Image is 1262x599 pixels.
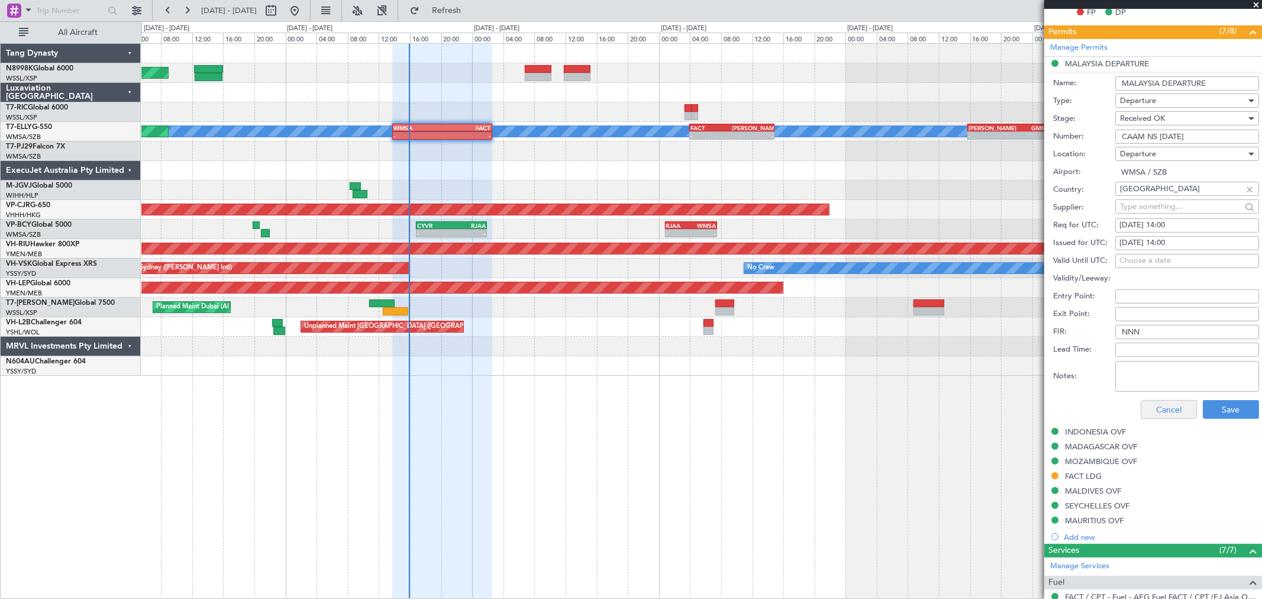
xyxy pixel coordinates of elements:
div: GMMX [1010,124,1051,131]
div: INDONESIA OVF [1065,427,1126,437]
div: [DATE] - [DATE] [661,24,706,34]
span: VH-RIU [6,241,30,248]
label: Name: [1053,78,1115,89]
span: DP [1115,7,1126,19]
span: VH-LEP [6,280,30,287]
div: [DATE] - [DATE] [1034,24,1080,34]
div: 16:00 [783,33,815,43]
span: Departure [1120,149,1156,159]
label: Exit Point: [1053,308,1115,320]
div: 08:00 [534,33,566,43]
div: - [666,230,691,237]
div: 16:00 [970,33,1002,43]
div: 04:00 [130,33,162,43]
div: 20:00 [815,33,846,43]
input: Type something... [1120,198,1241,215]
a: VHHH/HKG [6,211,41,220]
div: 08:00 [348,33,379,43]
div: CYVR [417,222,451,229]
div: 16:00 [223,33,254,43]
a: VH-RIUHawker 800XP [6,241,79,248]
div: - [732,132,773,139]
label: Entry Point: [1053,291,1115,302]
a: VP-BCYGlobal 5000 [6,221,72,228]
span: VH-VSK [6,260,32,268]
div: FACT [690,124,732,131]
span: T7-PJ29 [6,143,33,150]
a: T7-ELLYG-550 [6,124,52,131]
span: N8998K [6,65,33,72]
button: Save [1203,400,1259,419]
a: M-JGVJGlobal 5000 [6,182,72,189]
a: Manage Permits [1050,42,1108,54]
span: [DATE] - [DATE] [201,5,257,16]
span: All Aircraft [31,28,125,37]
div: 12:00 [939,33,970,43]
div: - [417,230,451,237]
button: Refresh [404,1,475,20]
span: T7-RIC [6,104,28,111]
a: VP-CJRG-650 [6,202,50,209]
div: 00:00 [1032,33,1064,43]
div: 12:00 [566,33,597,43]
div: WMSA [393,124,442,131]
div: [DATE] - [DATE] [847,24,893,34]
label: Airport: [1053,166,1115,178]
div: WMSA [691,222,716,229]
label: Country: [1053,184,1115,196]
div: [PERSON_NAME] [732,124,773,131]
label: Notes: [1053,371,1115,382]
div: 16:00 [597,33,628,43]
span: Refresh [422,7,472,15]
div: 20:00 [628,33,659,43]
label: Supplier: [1053,202,1115,214]
div: - [1010,132,1051,139]
span: Departure [1120,95,1156,106]
div: [DATE] 14:00 [1119,220,1255,231]
input: Type something... [1120,180,1241,198]
label: Issued for UTC: [1053,237,1115,249]
span: VH-L2B [6,319,31,326]
a: T7-RICGlobal 6000 [6,104,68,111]
a: N604AUChallenger 604 [6,358,86,365]
a: YMEN/MEB [6,250,42,259]
a: VH-VSKGlobal Express XRS [6,260,97,268]
div: 16:00 [410,33,441,43]
div: 04:00 [877,33,908,43]
div: 00:00 [472,33,503,43]
label: Type: [1053,95,1115,107]
span: (7/7) [1219,544,1237,556]
span: N604AU [6,358,35,365]
span: T7-ELLY [6,124,32,131]
div: RJAA [666,222,691,229]
div: FACT LDG [1065,471,1102,481]
span: Services [1048,544,1079,558]
div: [DATE] - [DATE] [474,24,519,34]
div: No Crew [747,259,774,277]
div: - [691,230,716,237]
label: Valid Until UTC: [1053,255,1115,267]
div: [DATE] 14:00 [1119,237,1255,249]
a: T7-[PERSON_NAME]Global 7500 [6,299,115,307]
label: Req for UTC: [1053,220,1115,231]
div: [PERSON_NAME] [969,124,1009,131]
span: VP-BCY [6,221,31,228]
a: WSSL/XSP [6,308,37,317]
div: MALDIVES OVF [1065,486,1121,496]
div: [DATE] - [DATE] [288,24,333,34]
div: Planned Maint Dubai (Al Maktoum Intl) [156,298,273,316]
span: T7-[PERSON_NAME] [6,299,75,307]
button: All Aircraft [13,23,128,42]
div: - [443,132,491,139]
div: Choose a date [1119,255,1255,267]
span: FP [1087,7,1096,19]
a: VH-L2BChallenger 604 [6,319,82,326]
label: Location: [1053,149,1115,160]
a: WMSA/SZB [6,152,41,161]
div: SEYCHELLES OVF [1065,501,1129,511]
div: 00:00 [286,33,317,43]
a: Manage Services [1050,561,1109,572]
span: Permits [1048,25,1076,39]
a: WMSA/SZB [6,230,41,239]
a: YSSY/SYD [6,367,36,376]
